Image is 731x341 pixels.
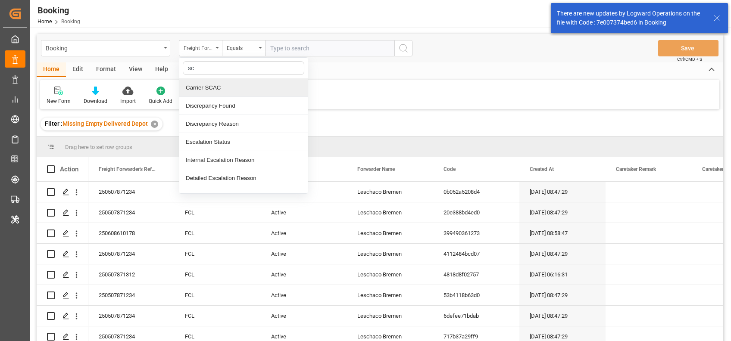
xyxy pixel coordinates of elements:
[347,244,433,264] div: Leschaco Bremen
[444,166,456,172] span: Code
[88,285,175,305] div: 250507871234
[99,166,156,172] span: Freight Forwarder's Reference No.
[658,40,719,56] button: Save
[519,306,606,326] div: [DATE] 08:47:29
[60,165,78,173] div: Action
[62,120,148,127] span: Missing Empty Delivered Depot
[47,97,71,105] div: New Form
[37,19,52,25] a: Home
[175,202,261,223] div: FCL
[347,223,433,243] div: Leschaco Bremen
[519,244,606,264] div: [DATE] 08:47:29
[37,182,88,202] div: Press SPACE to select this row.
[433,244,519,264] div: 4112484bcd07
[357,166,395,172] span: Forwarder Name
[433,306,519,326] div: 6defee71bdab
[179,151,308,169] div: Internal Escalation Reason
[37,285,88,306] div: Press SPACE to select this row.
[175,264,261,285] div: FCL
[175,306,261,326] div: FCL
[122,62,149,77] div: View
[37,202,88,223] div: Press SPACE to select this row.
[88,306,175,326] div: 250507871234
[347,182,433,202] div: Leschaco Bremen
[222,40,265,56] button: open menu
[66,62,90,77] div: Edit
[519,264,606,285] div: [DATE] 06:16:31
[227,42,256,52] div: Equals
[179,40,222,56] button: close menu
[88,182,175,202] div: 250507871234
[37,306,88,326] div: Press SPACE to select this row.
[265,40,394,56] input: Type to search
[519,202,606,223] div: [DATE] 08:47:29
[433,264,519,285] div: 4818d8f02757
[88,264,175,285] div: 250507871312
[261,202,347,223] div: Active
[677,56,702,62] span: Ctrl/CMD + S
[88,244,175,264] div: 250507871234
[616,166,656,172] span: Caretaker Remark
[433,285,519,305] div: 53b4118b63d0
[261,264,347,285] div: Active
[433,223,519,243] div: 399490361273
[347,264,433,285] div: Leschaco Bremen
[175,244,261,264] div: FCL
[347,285,433,305] div: Leschaco Bremen
[519,223,606,243] div: [DATE] 08:58:47
[90,62,122,77] div: Format
[45,120,62,127] span: Filter :
[151,121,158,128] div: ✕
[530,166,554,172] span: Created At
[184,42,213,52] div: Freight Forwarder's Reference No.
[433,182,519,202] div: 0b052a5208d4
[179,115,308,133] div: Discrepancy Reason
[179,97,308,115] div: Discrepancy Found
[261,223,347,243] div: Active
[175,285,261,305] div: FCL
[65,144,132,150] span: Drag here to set row groups
[179,187,308,205] div: Estimated Discharge (Transshipment 1)
[347,202,433,223] div: Leschaco Bremen
[183,61,304,75] input: Search
[519,285,606,305] div: [DATE] 08:47:29
[149,62,175,77] div: Help
[394,40,412,56] button: search button
[347,306,433,326] div: Leschaco Bremen
[37,4,80,17] div: Booking
[179,79,308,97] div: Carrier SCAC
[179,169,308,187] div: Detailed Escalation Reason
[37,62,66,77] div: Home
[46,42,161,53] div: Booking
[41,40,170,56] button: open menu
[261,306,347,326] div: Active
[557,9,705,27] div: There are new updates by Logward Operations on the file with Code : 7e007374bed6 in Booking
[179,133,308,151] div: Escalation Status
[84,97,107,105] div: Download
[175,182,261,202] div: FCL
[519,182,606,202] div: [DATE] 08:47:29
[175,223,261,243] div: FCL
[149,97,172,105] div: Quick Add
[37,264,88,285] div: Press SPACE to select this row.
[261,285,347,305] div: Active
[261,244,347,264] div: Active
[37,223,88,244] div: Press SPACE to select this row.
[37,244,88,264] div: Press SPACE to select this row.
[433,202,519,223] div: 20e388bd4ed0
[88,223,175,243] div: 250608610178
[88,202,175,223] div: 250507871234
[120,97,136,105] div: Import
